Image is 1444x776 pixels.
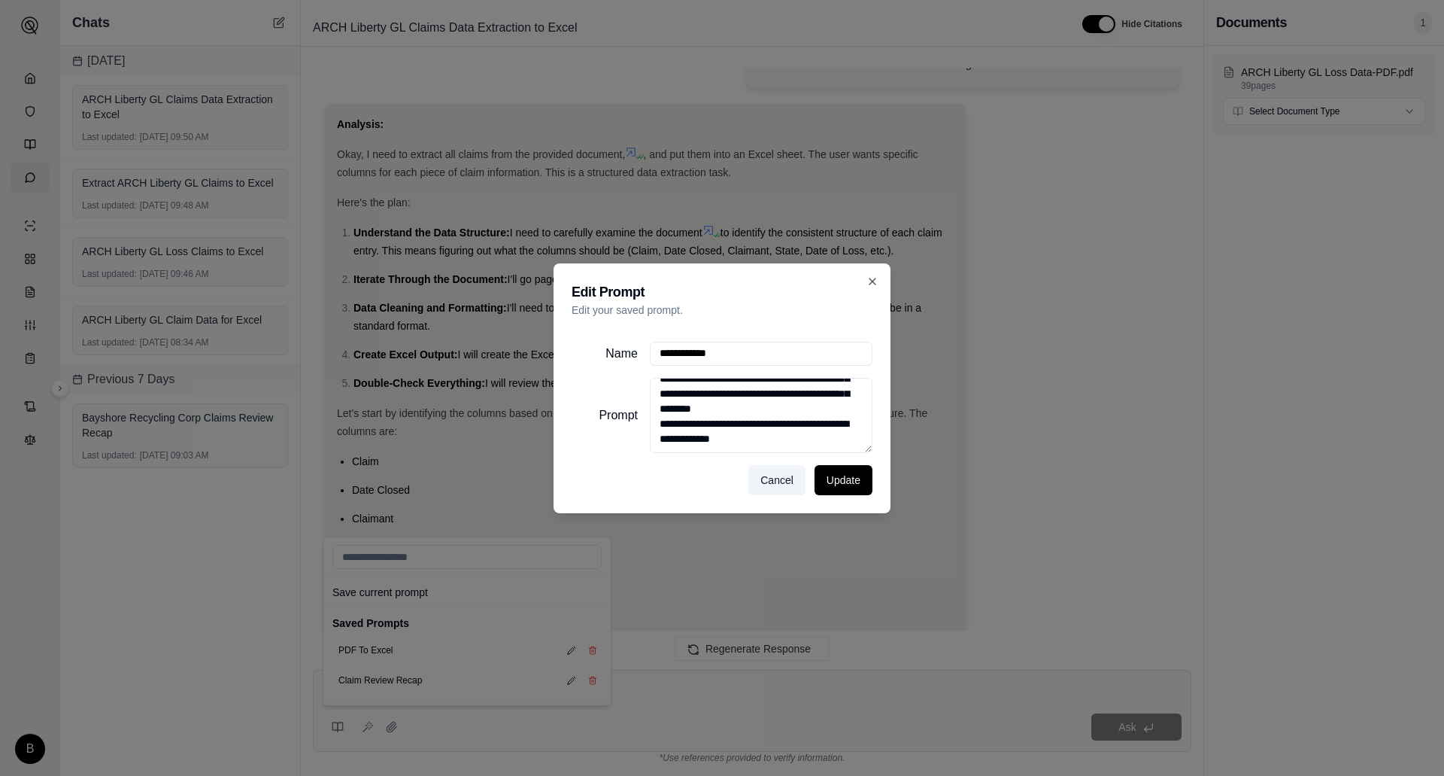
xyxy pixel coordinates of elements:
button: Cancel [748,465,805,495]
label: Name [572,345,638,363]
button: Update [815,465,872,495]
p: Edit your saved prompt. [572,303,872,318]
h2: Edit Prompt [572,281,872,303]
label: Prompt [572,406,638,425]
